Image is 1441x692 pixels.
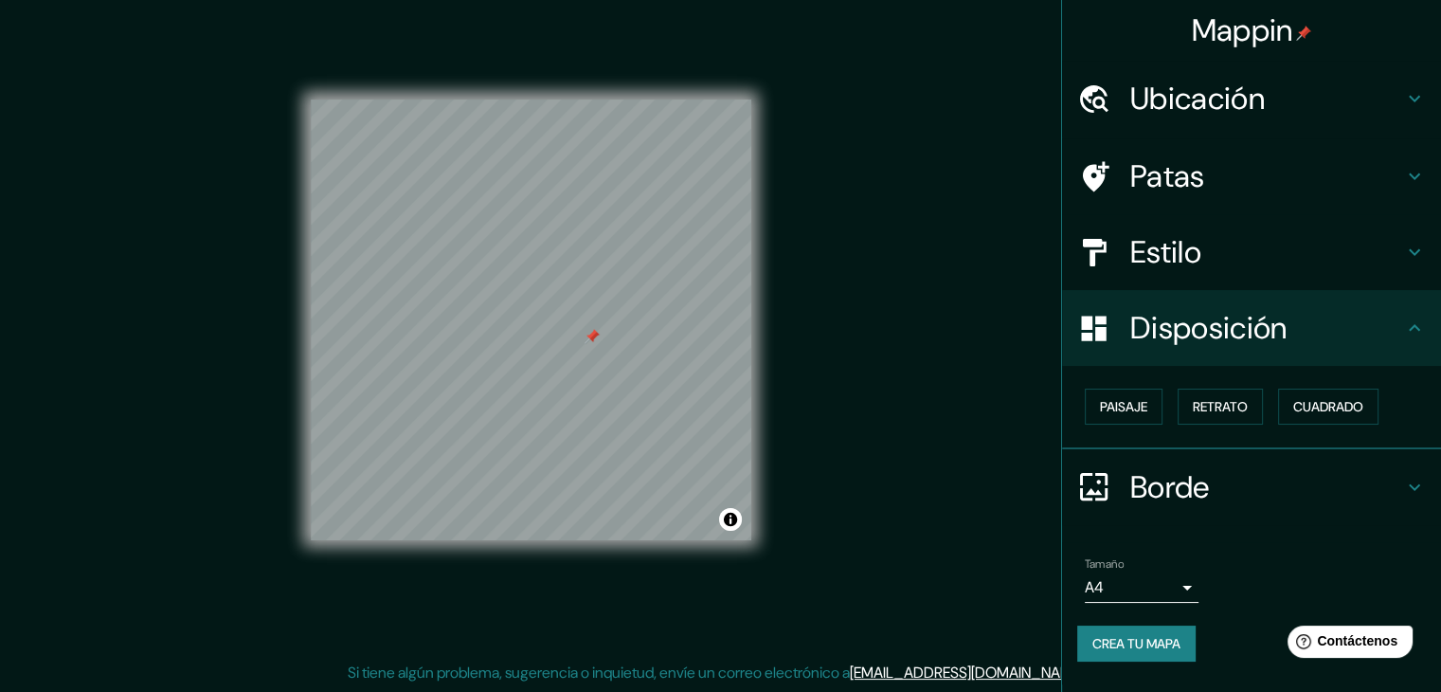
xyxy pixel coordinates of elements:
a: [EMAIL_ADDRESS][DOMAIN_NAME] [850,663,1084,683]
font: Estilo [1130,232,1201,272]
font: Disposición [1130,308,1287,348]
div: Ubicación [1062,61,1441,137]
button: Retrato [1178,389,1263,425]
div: Borde [1062,449,1441,525]
font: Patas [1130,156,1205,196]
button: Activar o desactivar atribución [719,508,742,531]
font: A4 [1085,577,1104,597]
button: Cuadrado [1278,389,1378,425]
img: pin-icon.png [1296,26,1311,41]
font: Retrato [1193,398,1248,415]
button: Paisaje [1085,389,1162,425]
div: Disposición [1062,290,1441,366]
font: Paisaje [1100,398,1147,415]
iframe: Lanzador de widgets de ayuda [1272,618,1420,671]
font: Cuadrado [1293,398,1363,415]
font: Borde [1130,467,1210,507]
div: Patas [1062,138,1441,214]
font: Crea tu mapa [1092,635,1180,652]
font: Ubicación [1130,79,1265,118]
font: Si tiene algún problema, sugerencia o inquietud, envíe un correo electrónico a [348,663,850,683]
canvas: Mapa [311,100,751,540]
button: Crea tu mapa [1077,626,1196,662]
font: Mappin [1192,10,1293,50]
font: Tamaño [1085,556,1124,572]
div: A4 [1085,573,1198,603]
div: Estilo [1062,214,1441,290]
